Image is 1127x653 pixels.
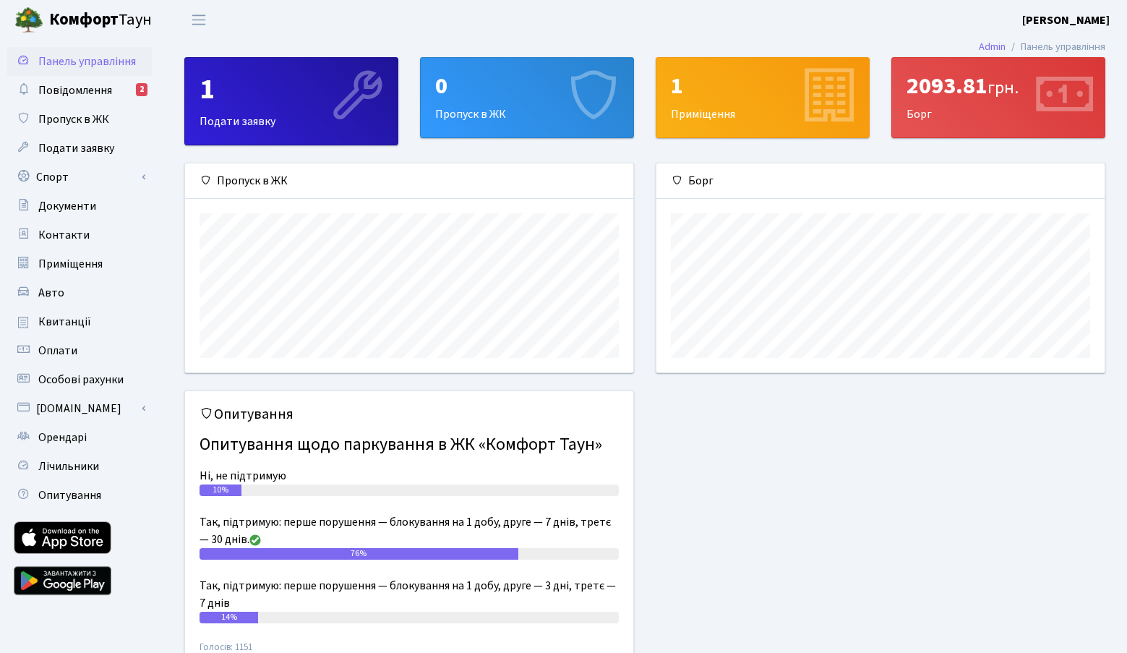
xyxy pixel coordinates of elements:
[200,406,619,423] h5: Опитування
[656,57,870,138] a: 1Приміщення
[38,314,91,330] span: Квитанції
[38,372,124,388] span: Особові рахунки
[7,249,152,278] a: Приміщення
[1022,12,1110,29] a: [PERSON_NAME]
[435,72,619,100] div: 0
[38,82,112,98] span: Повідомлення
[892,58,1105,137] div: Борг
[49,8,119,31] b: Комфорт
[38,285,64,301] span: Авто
[200,612,258,623] div: 14%
[1006,39,1105,55] li: Панель управління
[200,467,619,485] div: Ні, не підтримую
[185,163,633,199] div: Пропуск в ЖК
[38,227,90,243] span: Контакти
[200,513,619,548] div: Так, підтримую: перше порушення — блокування на 1 добу, друге — 7 днів, третє — 30 днів.
[200,548,518,560] div: 76%
[38,487,101,503] span: Опитування
[957,32,1127,62] nav: breadcrumb
[7,192,152,221] a: Документи
[7,423,152,452] a: Орендарі
[38,256,103,272] span: Приміщення
[185,58,398,145] div: Подати заявку
[200,72,383,107] div: 1
[7,481,152,510] a: Опитування
[200,429,619,461] h4: Опитування щодо паркування в ЖК «Комфорт Таун»
[7,134,152,163] a: Подати заявку
[656,58,869,137] div: Приміщення
[420,57,634,138] a: 0Пропуск в ЖК
[7,163,152,192] a: Спорт
[656,163,1105,199] div: Борг
[7,307,152,336] a: Квитанції
[38,343,77,359] span: Оплати
[200,577,619,612] div: Так, підтримую: перше порушення — блокування на 1 добу, друге — 3 дні, третє — 7 днів
[49,8,152,33] span: Таун
[907,72,1090,100] div: 2093.81
[38,458,99,474] span: Лічильники
[7,394,152,423] a: [DOMAIN_NAME]
[7,221,152,249] a: Контакти
[979,39,1006,54] a: Admin
[7,278,152,307] a: Авто
[14,6,43,35] img: logo.png
[671,72,854,100] div: 1
[184,57,398,145] a: 1Подати заявку
[7,365,152,394] a: Особові рахунки
[181,8,217,32] button: Переключити навігацію
[200,485,241,496] div: 10%
[38,140,114,156] span: Подати заявку
[7,336,152,365] a: Оплати
[38,54,136,69] span: Панель управління
[7,76,152,105] a: Повідомлення2
[1022,12,1110,28] b: [PERSON_NAME]
[136,83,147,96] div: 2
[7,105,152,134] a: Пропуск в ЖК
[38,430,87,445] span: Орендарі
[987,75,1019,101] span: грн.
[38,111,109,127] span: Пропуск в ЖК
[7,452,152,481] a: Лічильники
[421,58,633,137] div: Пропуск в ЖК
[7,47,152,76] a: Панель управління
[38,198,96,214] span: Документи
